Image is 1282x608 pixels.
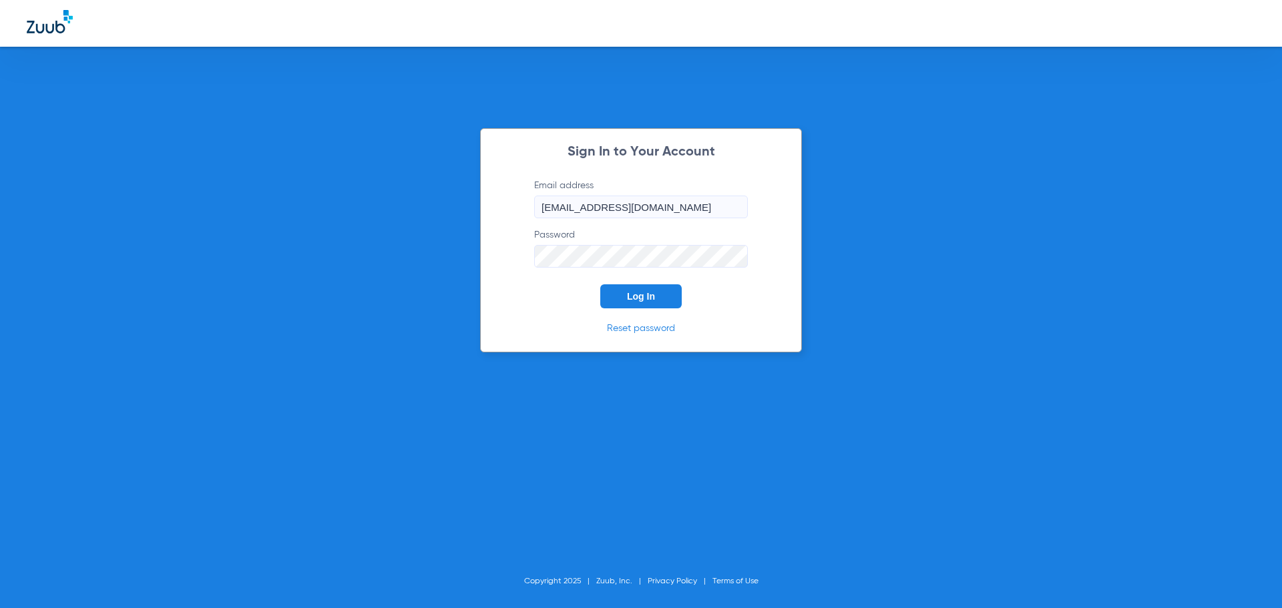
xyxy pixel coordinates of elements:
[514,145,768,159] h2: Sign In to Your Account
[607,324,675,333] a: Reset password
[712,577,759,585] a: Terms of Use
[627,291,655,302] span: Log In
[596,575,648,588] li: Zuub, Inc.
[534,245,748,268] input: Password
[27,10,73,33] img: Zuub Logo
[600,284,682,308] button: Log In
[534,196,748,218] input: Email address
[648,577,697,585] a: Privacy Policy
[524,575,596,588] li: Copyright 2025
[534,179,748,218] label: Email address
[534,228,748,268] label: Password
